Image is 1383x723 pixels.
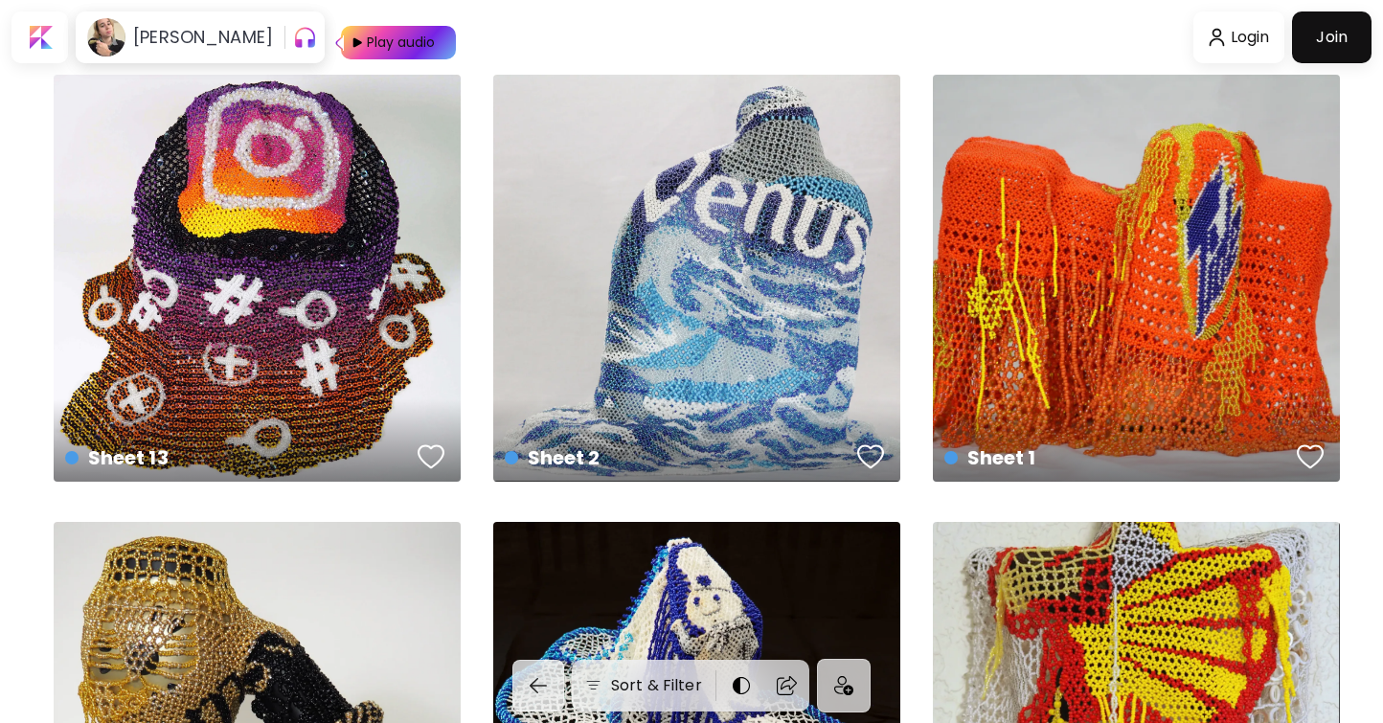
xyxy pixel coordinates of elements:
[365,26,437,59] div: Play audio
[413,438,449,476] button: favorites
[1292,11,1372,63] a: Join
[65,443,412,472] h4: Sheet 13
[133,26,273,49] h6: [PERSON_NAME]
[527,674,550,697] img: back
[512,660,572,712] a: back
[333,26,345,60] img: Play
[341,26,365,59] img: Play
[852,438,889,476] button: favorites
[493,75,900,482] a: Sheet 2favoriteshttps://cdn.kaleido.art/CDN/Artwork/124026/Primary/medium.webp?updated=555686
[611,674,702,697] h6: Sort & Filter
[933,75,1340,482] a: Sheet 1favoriteshttps://cdn.kaleido.art/CDN/Artwork/124381/Primary/medium.webp?updated=557463
[834,676,853,695] img: icon
[54,75,461,482] a: Sheet 13favoriteshttps://cdn.kaleido.art/CDN/Artwork/169630/Primary/medium.webp?updated=752989
[512,660,564,712] button: back
[505,443,851,472] h4: Sheet 2
[293,22,317,53] img: Gradient Icon
[293,22,317,53] button: pauseOutline IconGradient Icon
[1292,438,1328,476] button: favorites
[944,443,1291,472] h4: Sheet 1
